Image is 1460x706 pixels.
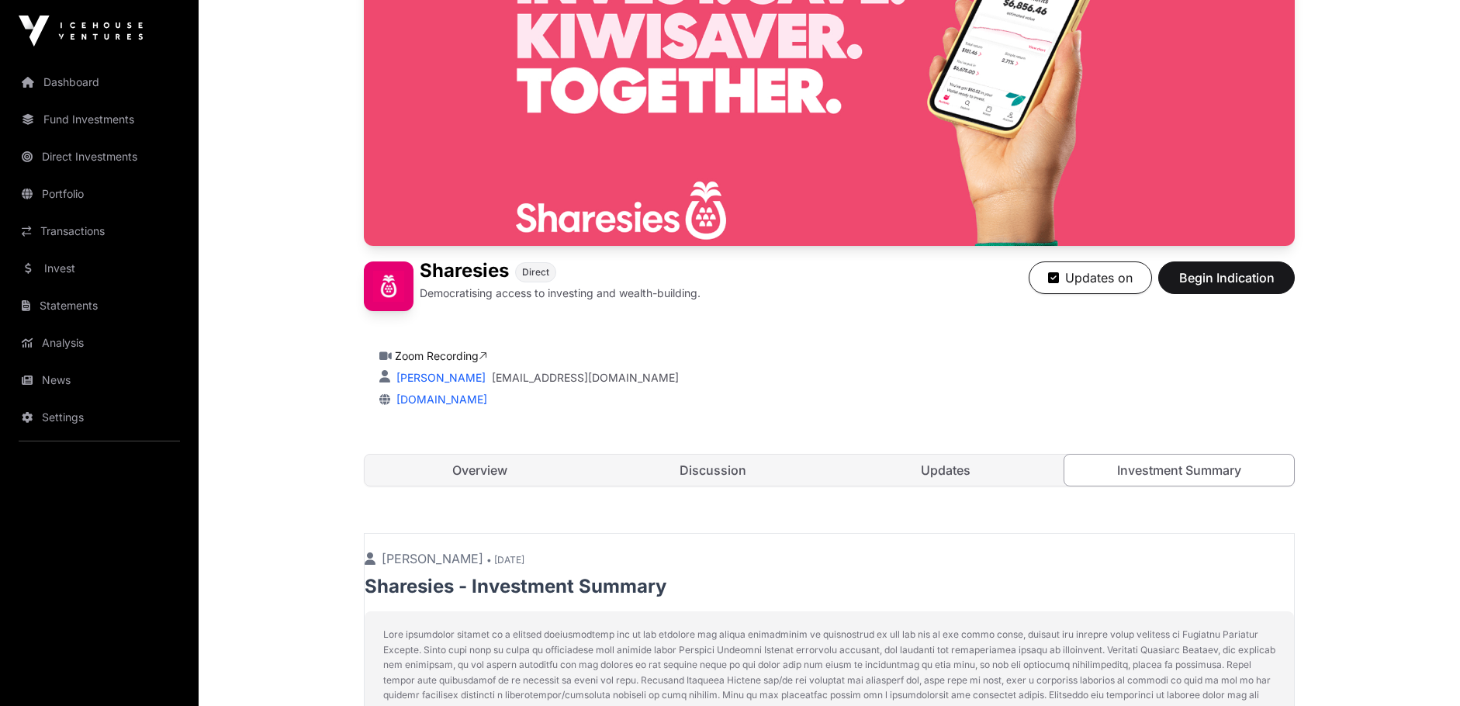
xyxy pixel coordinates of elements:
img: Sharesies [364,261,413,311]
span: • [DATE] [486,554,524,566]
a: Direct Investments [12,140,186,174]
img: Icehouse Ventures Logo [19,16,143,47]
span: Begin Indication [1178,268,1275,287]
p: Sharesies - Investment Summary [365,574,1294,599]
h1: Sharesies [420,261,509,282]
iframe: Chat Widget [1382,632,1460,706]
a: Begin Indication [1158,277,1295,292]
a: Overview [365,455,595,486]
a: Dashboard [12,65,186,99]
a: Investment Summary [1064,454,1296,486]
a: Updates [831,455,1061,486]
nav: Tabs [365,455,1294,486]
a: News [12,363,186,397]
a: [PERSON_NAME] [393,371,486,384]
a: Portfolio [12,177,186,211]
a: [DOMAIN_NAME] [390,393,487,406]
a: Settings [12,400,186,434]
button: Begin Indication [1158,261,1295,294]
p: [PERSON_NAME] [365,549,1294,568]
button: Updates on [1029,261,1152,294]
a: Discussion [598,455,829,486]
a: Invest [12,251,186,286]
a: Statements [12,289,186,323]
p: Democratising access to investing and wealth-building. [420,286,701,301]
span: Direct [522,266,549,279]
a: [EMAIL_ADDRESS][DOMAIN_NAME] [492,370,679,386]
a: Fund Investments [12,102,186,137]
a: Transactions [12,214,186,248]
a: Analysis [12,326,186,360]
a: Zoom Recording [395,349,487,362]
